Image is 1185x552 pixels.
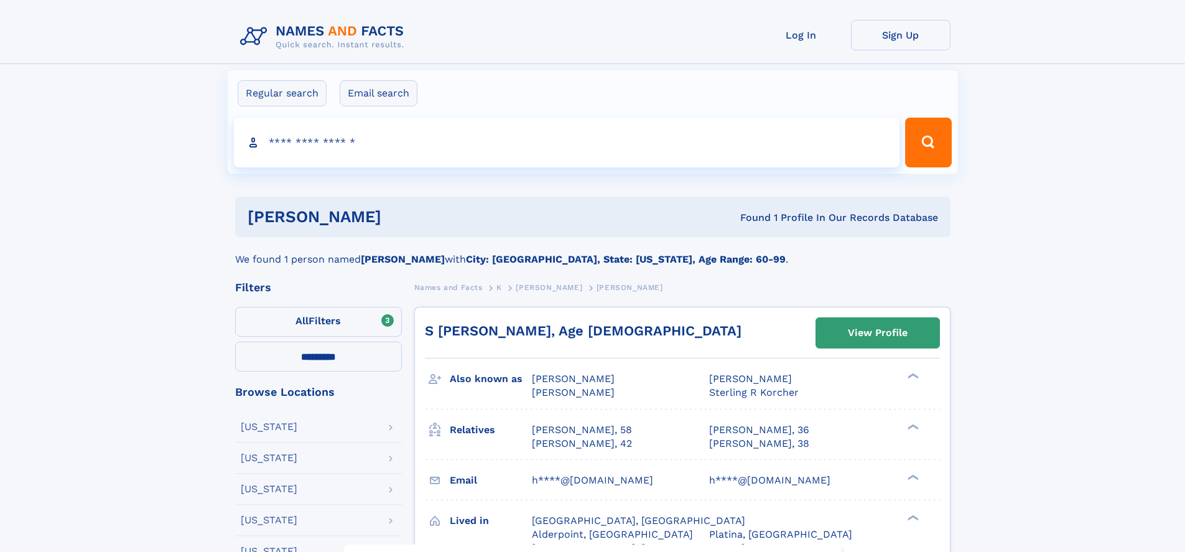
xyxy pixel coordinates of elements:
label: Regular search [238,80,327,106]
button: Search Button [905,118,951,167]
label: Filters [235,307,402,337]
span: [GEOGRAPHIC_DATA], [GEOGRAPHIC_DATA] [532,515,745,526]
a: [PERSON_NAME], 58 [532,423,632,437]
div: ❯ [904,423,919,431]
span: Alderpoint, [GEOGRAPHIC_DATA] [532,528,693,540]
h3: Also known as [450,368,532,390]
div: [US_STATE] [241,453,297,463]
div: [US_STATE] [241,484,297,494]
a: Log In [751,20,851,50]
a: Names and Facts [414,279,483,295]
div: Browse Locations [235,386,402,398]
input: search input [234,118,900,167]
div: Found 1 Profile In Our Records Database [560,211,938,225]
span: K [496,283,502,292]
h3: Lived in [450,510,532,531]
div: [US_STATE] [241,515,297,525]
a: S [PERSON_NAME], Age [DEMOGRAPHIC_DATA] [425,323,741,339]
a: [PERSON_NAME], 42 [532,437,632,451]
div: Filters [235,282,402,293]
label: Email search [340,80,417,106]
a: [PERSON_NAME] [516,279,582,295]
span: Sterling R Korcher [709,386,799,398]
a: K [496,279,502,295]
h1: [PERSON_NAME] [248,209,561,225]
div: View Profile [848,319,908,347]
h3: Email [450,470,532,491]
span: [PERSON_NAME] [709,373,792,385]
h3: Relatives [450,419,532,441]
div: ❯ [904,513,919,522]
span: [PERSON_NAME] [597,283,663,292]
b: City: [GEOGRAPHIC_DATA], State: [US_STATE], Age Range: 60-99 [466,253,786,265]
span: Platina, [GEOGRAPHIC_DATA] [709,528,852,540]
a: Sign Up [851,20,950,50]
span: [PERSON_NAME] [516,283,582,292]
div: We found 1 person named with . [235,237,950,267]
b: [PERSON_NAME] [361,253,445,265]
a: [PERSON_NAME], 38 [709,437,809,451]
a: [PERSON_NAME], 36 [709,423,809,437]
span: [PERSON_NAME] [532,386,615,398]
a: View Profile [816,318,939,348]
span: [PERSON_NAME] [532,373,615,385]
div: ❯ [904,473,919,481]
img: Logo Names and Facts [235,20,414,54]
div: [US_STATE] [241,422,297,432]
div: ❯ [904,372,919,380]
span: All [295,315,309,327]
